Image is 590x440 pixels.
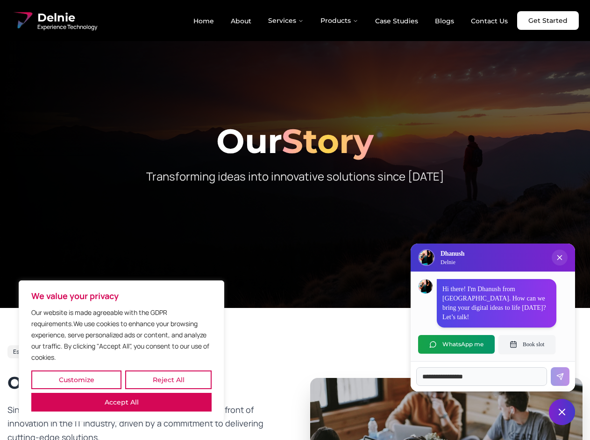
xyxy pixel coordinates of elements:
p: Delnie [441,258,464,266]
button: Close chat popup [552,250,568,265]
img: Delnie Logo [419,250,434,265]
h3: Dhanush [441,249,464,258]
p: Our website is made agreeable with the GDPR requirements.We use cookies to enhance your browsing ... [31,307,212,363]
img: Delnie Logo [11,9,34,32]
a: Case Studies [368,13,426,29]
a: Get Started [517,11,579,30]
button: Services [261,11,311,30]
a: Home [186,13,221,29]
button: Reject All [125,370,212,389]
a: Delnie Logo Full [11,9,97,32]
span: Story [282,120,374,161]
a: Blogs [427,13,462,29]
button: Accept All [31,393,212,412]
button: Book slot [498,335,555,354]
p: Hi there! I'm Dhanush from [GEOGRAPHIC_DATA]. How can we bring your digital ideas to life [DATE]?... [442,285,551,322]
button: Products [313,11,366,30]
span: Experience Technology [37,23,97,31]
nav: Main [186,11,515,30]
button: Customize [31,370,121,389]
h2: Our Journey [7,373,280,392]
a: Contact Us [463,13,515,29]
p: We value your privacy [31,290,212,301]
button: WhatsApp me [418,335,495,354]
h1: Our [7,124,583,158]
span: Est. 2017 [13,348,36,356]
p: Transforming ideas into innovative solutions since [DATE] [116,169,475,184]
button: Close chat [549,399,575,425]
a: About [223,13,259,29]
span: Delnie [37,10,97,25]
img: Dhanush [419,279,433,293]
